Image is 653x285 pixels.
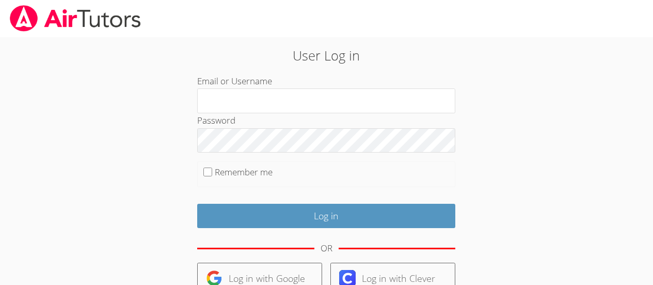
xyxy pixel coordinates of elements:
[215,166,273,178] label: Remember me
[197,75,272,87] label: Email or Username
[321,241,332,256] div: OR
[9,5,142,32] img: airtutors_banner-c4298cdbf04f3fff15de1276eac7730deb9818008684d7c2e4769d2f7ddbe033.png
[197,114,235,126] label: Password
[197,204,455,228] input: Log in
[150,46,503,65] h2: User Log in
